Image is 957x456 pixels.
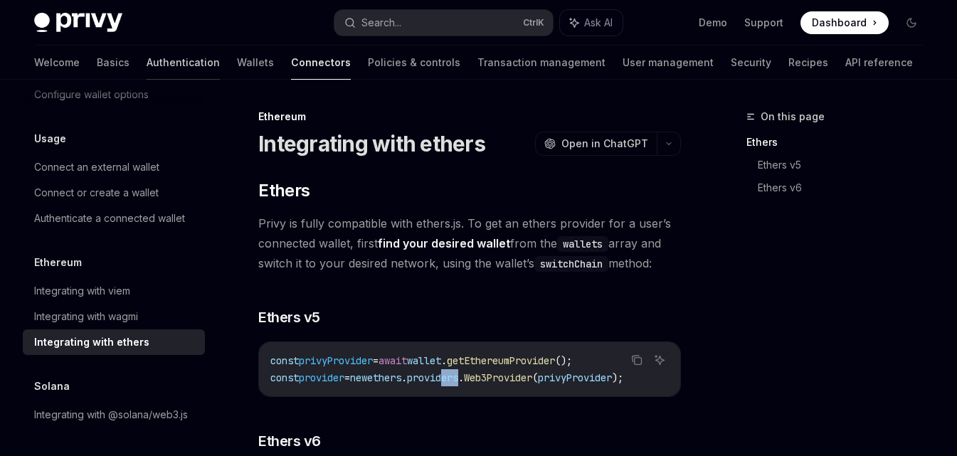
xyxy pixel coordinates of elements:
span: const [270,354,299,367]
a: Connect or create a wallet [23,180,205,206]
a: Integrating with viem [23,278,205,304]
button: Ask AI [560,10,623,36]
span: Web3Provider [464,371,532,384]
span: . [441,354,447,367]
a: Integrating with wagmi [23,304,205,329]
div: Search... [361,14,401,31]
span: Ctrl K [523,17,544,28]
a: API reference [845,46,913,80]
button: Toggle dark mode [900,11,923,34]
a: Dashboard [800,11,889,34]
a: Connect an external wallet [23,154,205,180]
span: getEthereumProvider [447,354,555,367]
span: ); [612,371,623,384]
div: Authenticate a connected wallet [34,210,185,227]
div: Integrating with wagmi [34,308,138,325]
span: const [270,371,299,384]
span: Ethers v5 [258,307,320,327]
span: = [373,354,379,367]
a: Ethers [746,131,934,154]
h1: Integrating with ethers [258,131,485,157]
span: = [344,371,350,384]
h5: Ethereum [34,254,82,271]
span: ethers [367,371,401,384]
a: Integrating with ethers [23,329,205,355]
code: wallets [557,236,608,252]
div: Ethereum [258,110,681,124]
div: Connect or create a wallet [34,184,159,201]
div: Connect an external wallet [34,159,159,176]
a: Ethers v6 [758,176,934,199]
a: Ethers v5 [758,154,934,176]
span: providers [407,371,458,384]
img: dark logo [34,13,122,33]
a: Authentication [147,46,220,80]
h5: Usage [34,130,66,147]
a: Policies & controls [368,46,460,80]
a: Demo [699,16,727,30]
div: Integrating with ethers [34,334,149,351]
span: (); [555,354,572,367]
span: . [458,371,464,384]
button: Search...CtrlK [334,10,554,36]
a: Basics [97,46,129,80]
a: Security [731,46,771,80]
span: provider [299,371,344,384]
button: Copy the contents from the code block [628,351,646,369]
span: privyProvider [538,371,612,384]
span: privyProvider [299,354,373,367]
span: Privy is fully compatible with ethers.js. To get an ethers provider for a user’s connected wallet... [258,213,681,273]
button: Open in ChatGPT [535,132,657,156]
code: switchChain [534,256,608,272]
h5: Solana [34,378,70,395]
span: wallet [407,354,441,367]
span: Ethers [258,179,310,202]
div: Integrating with @solana/web3.js [34,406,188,423]
a: Recipes [788,46,828,80]
div: Integrating with viem [34,282,130,299]
a: Transaction management [477,46,606,80]
a: Integrating with @solana/web3.js [23,402,205,428]
a: User management [623,46,714,80]
span: Ethers v6 [258,431,321,451]
a: Authenticate a connected wallet [23,206,205,231]
a: Welcome [34,46,80,80]
a: Wallets [237,46,274,80]
span: await [379,354,407,367]
span: On this page [761,108,825,125]
button: Ask AI [650,351,669,369]
a: Support [744,16,783,30]
span: Dashboard [812,16,867,30]
span: . [401,371,407,384]
span: Open in ChatGPT [561,137,648,151]
a: Connectors [291,46,351,80]
span: ( [532,371,538,384]
a: find your desired wallet [378,236,510,251]
span: new [350,371,367,384]
span: Ask AI [584,16,613,30]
